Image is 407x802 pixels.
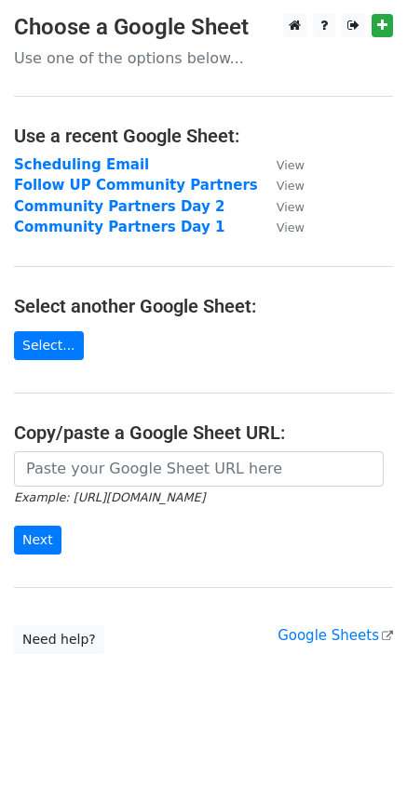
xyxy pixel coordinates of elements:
small: View [277,200,305,214]
p: Use one of the options below... [14,48,393,68]
a: View [258,177,305,194]
h4: Use a recent Google Sheet: [14,125,393,147]
h3: Choose a Google Sheet [14,14,393,41]
small: View [277,221,305,234]
h4: Copy/paste a Google Sheet URL: [14,421,393,444]
a: Need help? [14,625,104,654]
input: Next [14,526,61,555]
small: Example: [URL][DOMAIN_NAME] [14,490,205,504]
a: Scheduling Email [14,156,149,173]
input: Paste your Google Sheet URL here [14,451,384,487]
a: Select... [14,331,84,360]
a: Google Sheets [278,627,393,644]
h4: Select another Google Sheet: [14,295,393,317]
a: View [258,198,305,215]
a: View [258,156,305,173]
a: View [258,219,305,235]
small: View [277,158,305,172]
a: Community Partners Day 2 [14,198,224,215]
a: Community Partners Day 1 [14,219,224,235]
a: Follow UP Community Partners [14,177,258,194]
small: View [277,179,305,193]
